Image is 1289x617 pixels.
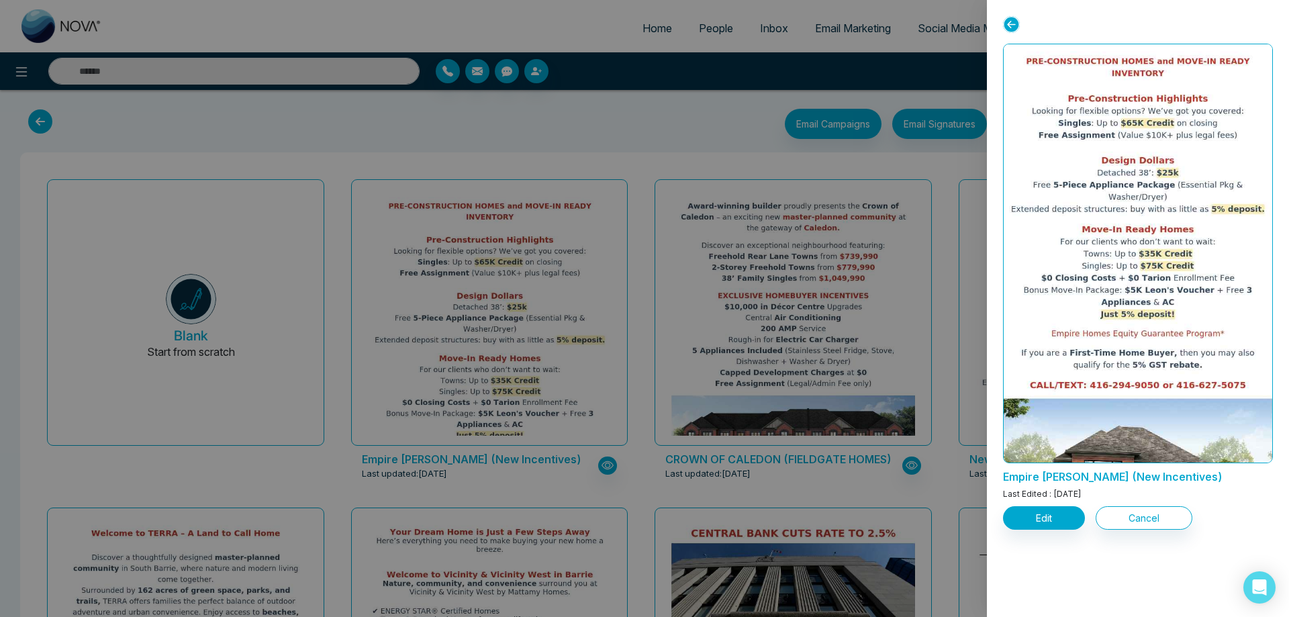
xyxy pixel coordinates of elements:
[1003,489,1082,499] span: Last Edited : [DATE]
[1003,463,1273,485] p: Empire Calderwood (New Incentives)
[1243,571,1276,604] div: Open Intercom Messenger
[1003,506,1085,530] button: Edit
[1096,506,1192,530] button: Cancel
